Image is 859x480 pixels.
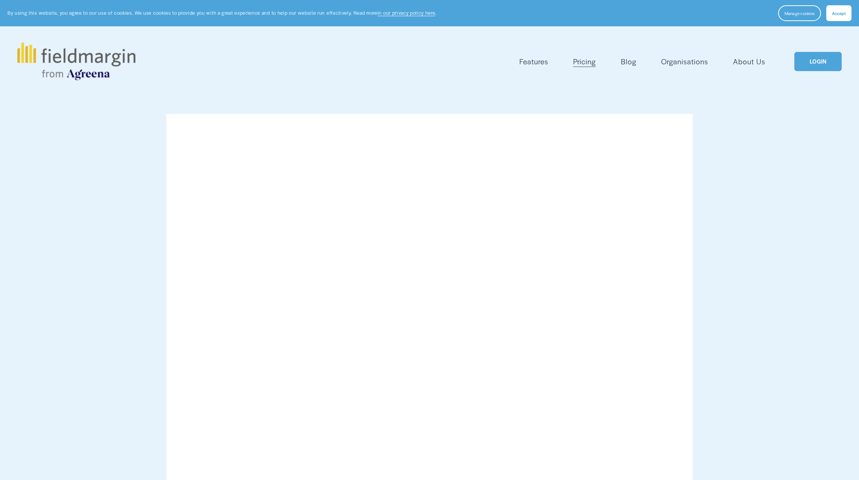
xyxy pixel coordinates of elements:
[733,55,765,68] a: About Us
[378,9,436,16] a: in our privacy policy here
[8,9,437,17] p: By using this website, you agree to our use of cookies. We use cookies to provide you with a grea...
[785,10,815,16] span: Manage cookies
[832,10,846,16] span: Accept
[778,5,821,21] button: Manage cookies
[826,5,851,21] button: Accept
[621,55,636,68] a: Blog
[573,55,596,68] a: Pricing
[17,43,135,80] img: fieldmargin.com
[794,52,842,71] a: LOGIN
[519,56,548,67] span: Features
[519,55,548,68] a: folder dropdown
[661,55,708,68] a: Organisations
